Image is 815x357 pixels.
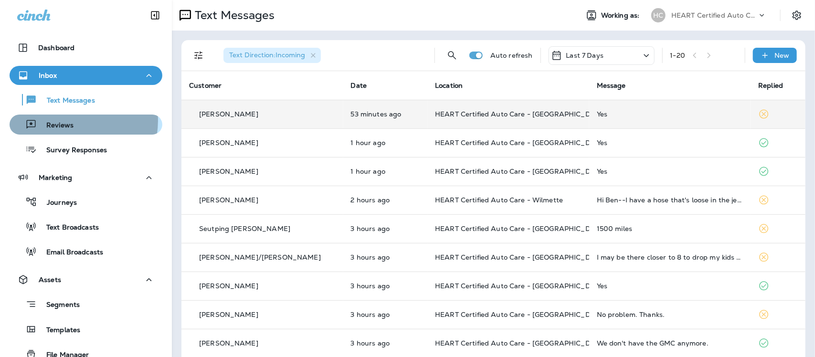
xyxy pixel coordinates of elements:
[443,46,462,65] button: Search Messages
[199,282,258,290] p: [PERSON_NAME]
[142,6,169,25] button: Collapse Sidebar
[597,110,743,118] div: Yes
[597,225,743,232] div: 1500 miles
[37,199,77,208] p: Journeys
[351,168,420,175] p: Sep 8, 2025 11:01 AM
[37,121,74,130] p: Reviews
[758,81,783,90] span: Replied
[788,7,805,24] button: Settings
[651,8,666,22] div: HC
[10,217,162,237] button: Text Broadcasts
[10,139,162,159] button: Survey Responses
[435,310,606,319] span: HEART Certified Auto Care - [GEOGRAPHIC_DATA]
[10,38,162,57] button: Dashboard
[351,110,420,118] p: Sep 8, 2025 12:05 PM
[10,115,162,135] button: Reviews
[435,110,606,118] span: HEART Certified Auto Care - [GEOGRAPHIC_DATA]
[351,311,420,318] p: Sep 8, 2025 09:35 AM
[199,110,258,118] p: [PERSON_NAME]
[199,139,258,147] p: [PERSON_NAME]
[597,311,743,318] div: No problem. Thanks.
[199,225,290,232] p: Seutping [PERSON_NAME]
[229,51,305,59] span: Text Direction : Incoming
[351,225,420,232] p: Sep 8, 2025 09:38 AM
[39,276,61,283] p: Assets
[351,81,367,90] span: Date
[435,167,606,176] span: HEART Certified Auto Care - [GEOGRAPHIC_DATA]
[435,253,606,262] span: HEART Certified Auto Care - [GEOGRAPHIC_DATA]
[670,52,686,59] div: 1 - 20
[601,11,642,20] span: Working as:
[191,8,275,22] p: Text Messages
[597,168,743,175] div: Yes
[37,146,107,155] p: Survey Responses
[199,339,258,347] p: [PERSON_NAME]
[597,339,743,347] div: We don't have the GMC anymore.
[597,196,743,204] div: Hi Ben--I have a hose that's loose in the jeep. Can I bring it by sometime this week? Thanks--John
[37,223,99,232] p: Text Broadcasts
[597,139,743,147] div: Yes
[223,48,321,63] div: Text Direction:Incoming
[351,196,420,204] p: Sep 8, 2025 10:34 AM
[351,139,420,147] p: Sep 8, 2025 11:39 AM
[10,192,162,212] button: Journeys
[597,253,743,261] div: I may be there closer to 8 to drop my kids off
[10,168,162,187] button: Marketing
[490,52,533,59] p: Auto refresh
[38,44,74,52] p: Dashboard
[351,282,420,290] p: Sep 8, 2025 09:36 AM
[435,81,463,90] span: Location
[10,241,162,262] button: Email Broadcasts
[597,282,743,290] div: Yes
[10,319,162,339] button: Templates
[37,326,80,335] p: Templates
[671,11,757,19] p: HEART Certified Auto Care
[189,46,208,65] button: Filters
[435,138,606,147] span: HEART Certified Auto Care - [GEOGRAPHIC_DATA]
[199,253,321,261] p: [PERSON_NAME]/[PERSON_NAME]
[37,301,80,310] p: Segments
[39,174,72,181] p: Marketing
[351,339,420,347] p: Sep 8, 2025 09:17 AM
[10,66,162,85] button: Inbox
[199,168,258,175] p: [PERSON_NAME]
[39,72,57,79] p: Inbox
[199,196,258,204] p: [PERSON_NAME]
[351,253,420,261] p: Sep 8, 2025 09:36 AM
[597,81,626,90] span: Message
[10,90,162,110] button: Text Messages
[566,52,604,59] p: Last 7 Days
[435,224,606,233] span: HEART Certified Auto Care - [GEOGRAPHIC_DATA]
[435,196,563,204] span: HEART Certified Auto Care - Wilmette
[37,248,103,257] p: Email Broadcasts
[10,270,162,289] button: Assets
[37,96,95,105] p: Text Messages
[199,311,258,318] p: [PERSON_NAME]
[435,282,606,290] span: HEART Certified Auto Care - [GEOGRAPHIC_DATA]
[435,339,606,347] span: HEART Certified Auto Care - [GEOGRAPHIC_DATA]
[10,294,162,315] button: Segments
[775,52,790,59] p: New
[189,81,222,90] span: Customer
